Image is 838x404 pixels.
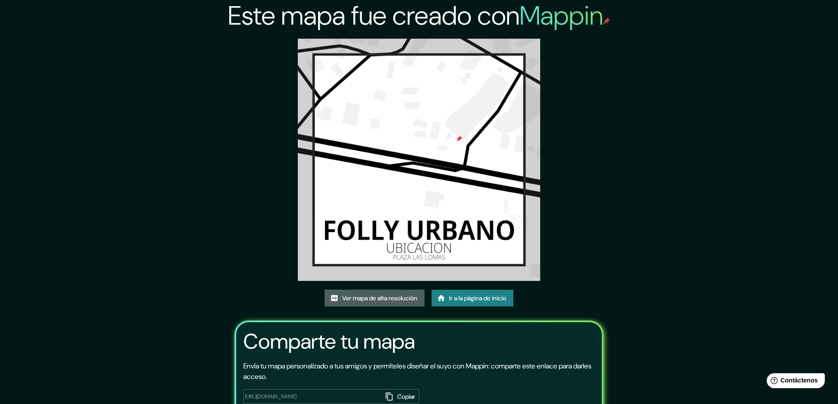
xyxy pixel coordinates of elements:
[298,39,540,281] img: created-map
[342,295,417,302] font: Ver mapa de alta resolución
[397,393,415,400] font: Copiar
[243,328,415,355] font: Comparte tu mapa
[432,290,513,306] a: Ir a la página de inicio
[325,290,424,306] a: Ver mapa de alta resolución
[383,389,419,404] button: Copiar
[449,295,506,302] font: Ir a la página de inicio
[760,370,828,394] iframe: Lanzador de widgets de ayuda
[603,18,610,25] img: pin de mapeo
[243,361,591,381] font: Envía tu mapa personalizado a tus amigos y permíteles diseñar el suyo con Mappin: comparte este e...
